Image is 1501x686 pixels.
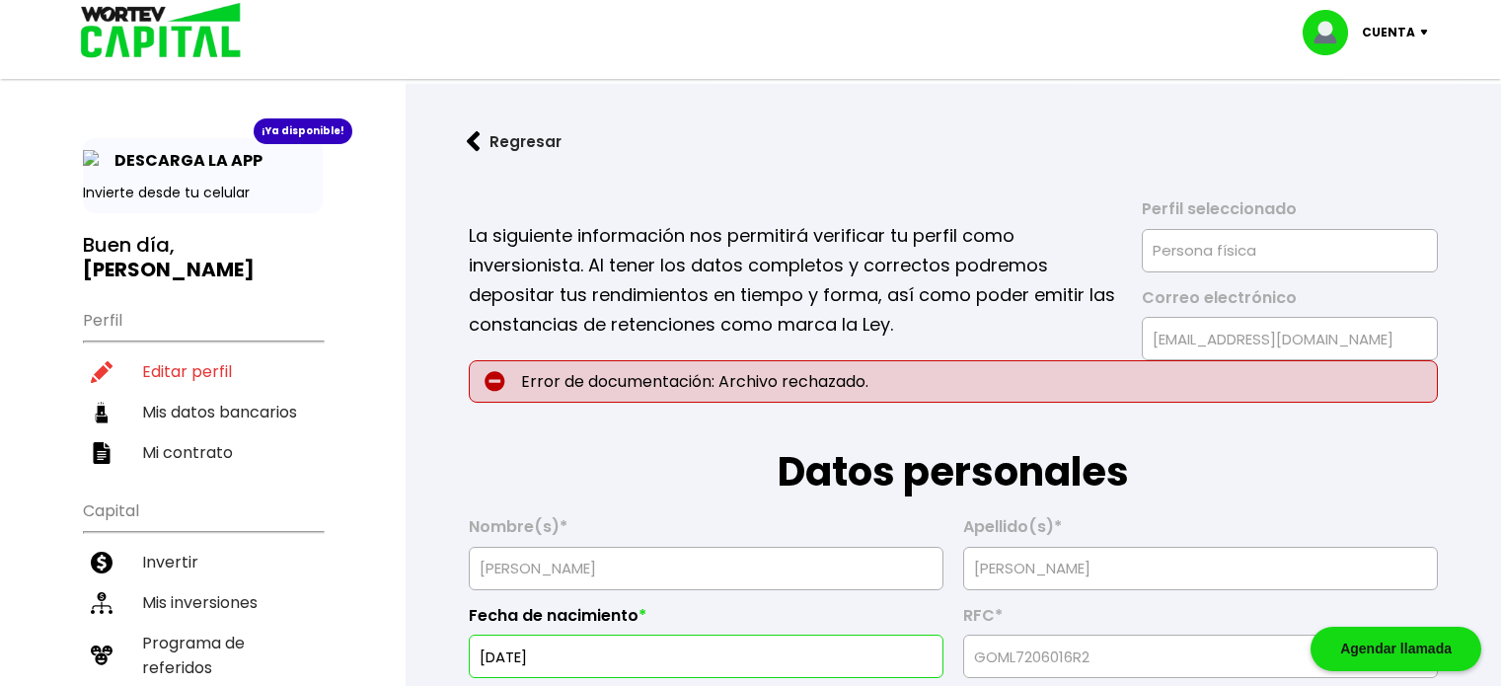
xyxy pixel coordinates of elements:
a: Mis inversiones [83,582,323,623]
ul: Perfil [83,298,323,473]
h1: Datos personales [469,403,1438,501]
label: Fecha de nacimiento [469,606,943,636]
img: app-icon [83,150,105,172]
a: Invertir [83,542,323,582]
label: Apellido(s) [963,517,1438,547]
a: Editar perfil [83,351,323,392]
img: datos-icon.10cf9172.svg [91,402,113,423]
button: Regresar [437,115,591,168]
p: Invierte desde tu celular [83,183,323,203]
p: Cuenta [1362,18,1415,47]
label: RFC [963,606,1438,636]
input: 13 caracteres [972,636,1429,677]
img: icon-down [1415,30,1442,36]
img: recomiendanos-icon.9b8e9327.svg [91,645,113,666]
label: Perfil seleccionado [1142,199,1438,229]
img: invertir-icon.b3b967d7.svg [91,552,113,573]
img: flecha izquierda [467,131,481,152]
div: Agendar llamada [1311,627,1481,671]
input: DD/MM/AAAA [478,636,935,677]
img: editar-icon.952d3147.svg [91,361,113,383]
h3: Buen día, [83,233,323,282]
img: profile-image [1303,10,1362,55]
a: flecha izquierdaRegresar [437,115,1469,168]
label: Nombre(s) [469,517,943,547]
a: Mi contrato [83,432,323,473]
label: Correo electrónico [1142,288,1438,318]
b: [PERSON_NAME] [83,256,255,283]
p: La siguiente información nos permitirá verificar tu perfil como inversionista. Al tener los datos... [469,221,1115,340]
a: Mis datos bancarios [83,392,323,432]
p: Error de documentación: Archivo rechazado. [469,360,1438,403]
img: error-circle.027baa21.svg [485,371,505,392]
div: ¡Ya disponible! [254,118,352,144]
p: DESCARGA LA APP [105,148,263,173]
img: contrato-icon.f2db500c.svg [91,442,113,464]
img: inversiones-icon.6695dc30.svg [91,592,113,614]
